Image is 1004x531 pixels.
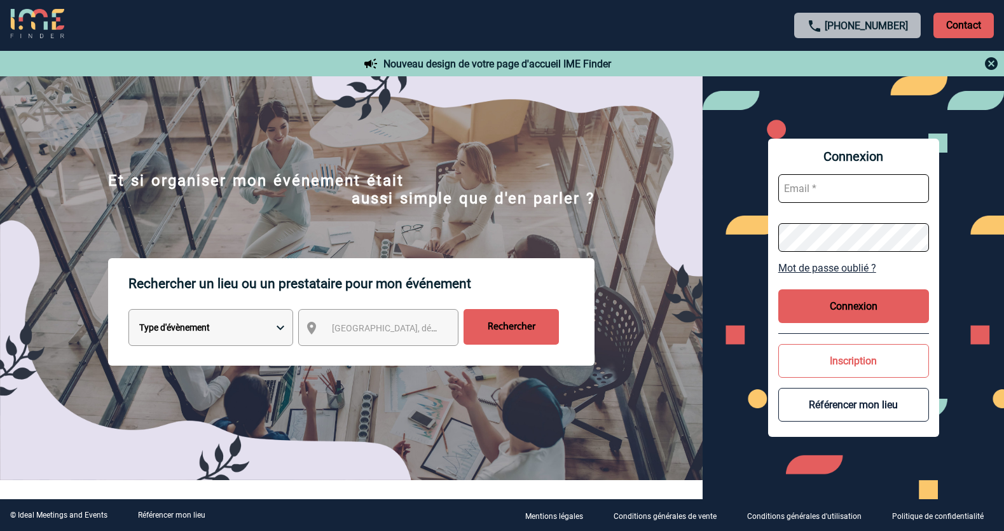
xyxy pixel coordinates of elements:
[747,512,862,521] p: Conditions générales d'utilisation
[933,13,994,38] p: Contact
[778,289,929,323] button: Connexion
[332,323,509,333] span: [GEOGRAPHIC_DATA], département, région...
[882,509,1004,521] a: Politique de confidentialité
[778,344,929,378] button: Inscription
[10,511,107,520] div: © Ideal Meetings and Events
[892,512,984,521] p: Politique de confidentialité
[778,174,929,203] input: Email *
[778,388,929,422] button: Référencer mon lieu
[807,18,822,34] img: call-24-px.png
[737,509,882,521] a: Conditions générales d'utilisation
[464,309,559,345] input: Rechercher
[128,258,595,309] p: Rechercher un lieu ou un prestataire pour mon événement
[778,149,929,164] span: Connexion
[825,20,908,32] a: [PHONE_NUMBER]
[525,512,583,521] p: Mentions légales
[603,509,737,521] a: Conditions générales de vente
[515,509,603,521] a: Mentions légales
[138,511,205,520] a: Référencer mon lieu
[778,262,929,274] a: Mot de passe oublié ?
[614,512,717,521] p: Conditions générales de vente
